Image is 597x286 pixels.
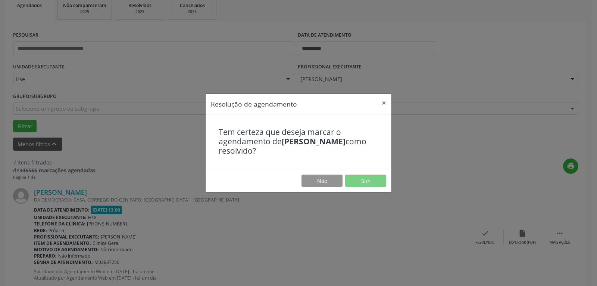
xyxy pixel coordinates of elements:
[219,127,378,156] h4: Tem certeza que deseja marcar o agendamento de como resolvido?
[211,99,297,109] h5: Resolução de agendamento
[345,175,386,187] button: Sim
[376,94,391,112] button: Close
[301,175,343,187] button: Não
[282,136,346,147] b: [PERSON_NAME]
